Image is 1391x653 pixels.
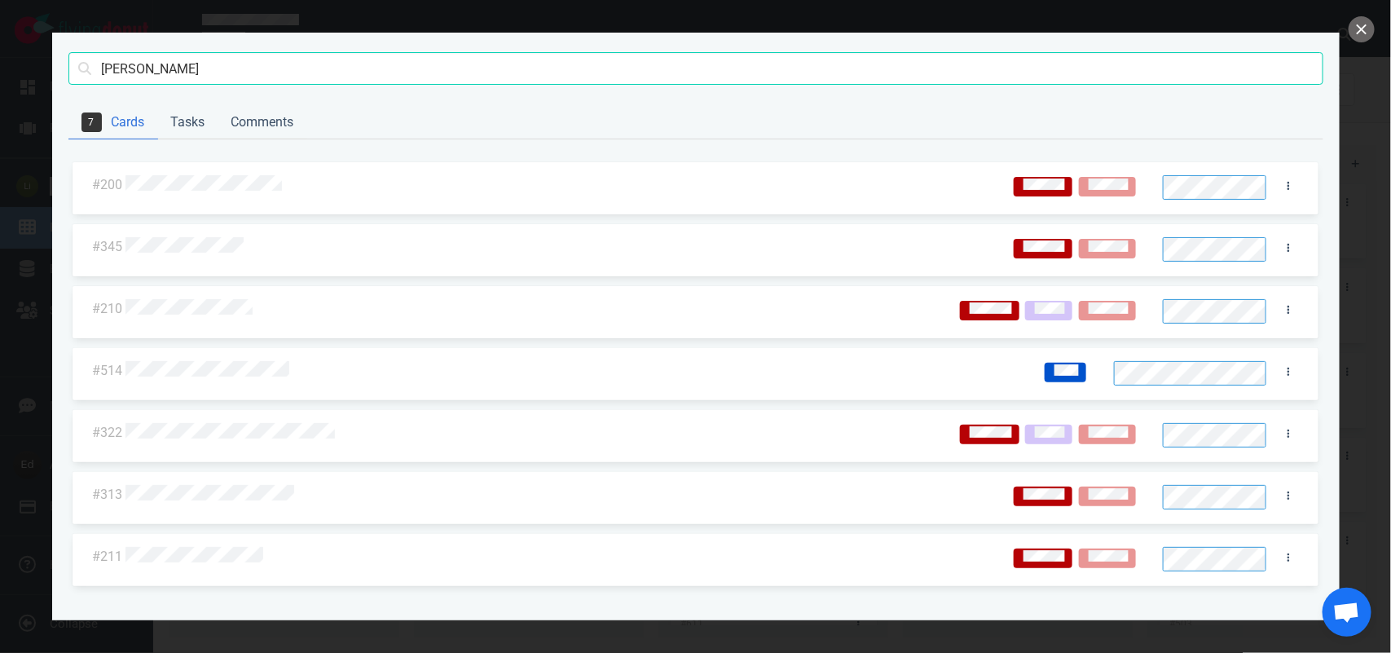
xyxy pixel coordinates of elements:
a: #210 [92,301,122,316]
input: Search cards, tasks, or comments with text or ids [68,52,1323,85]
a: #200 [92,177,122,192]
a: Tasks [158,106,218,139]
a: #211 [92,549,122,564]
a: #313 [92,487,122,502]
a: #322 [92,425,122,440]
a: Comments [218,106,307,139]
span: 7 [81,113,102,132]
button: close [1349,16,1375,42]
a: Aprire la chat [1323,588,1371,637]
a: #345 [92,239,122,254]
a: Cards [68,106,158,139]
a: #514 [92,363,122,378]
